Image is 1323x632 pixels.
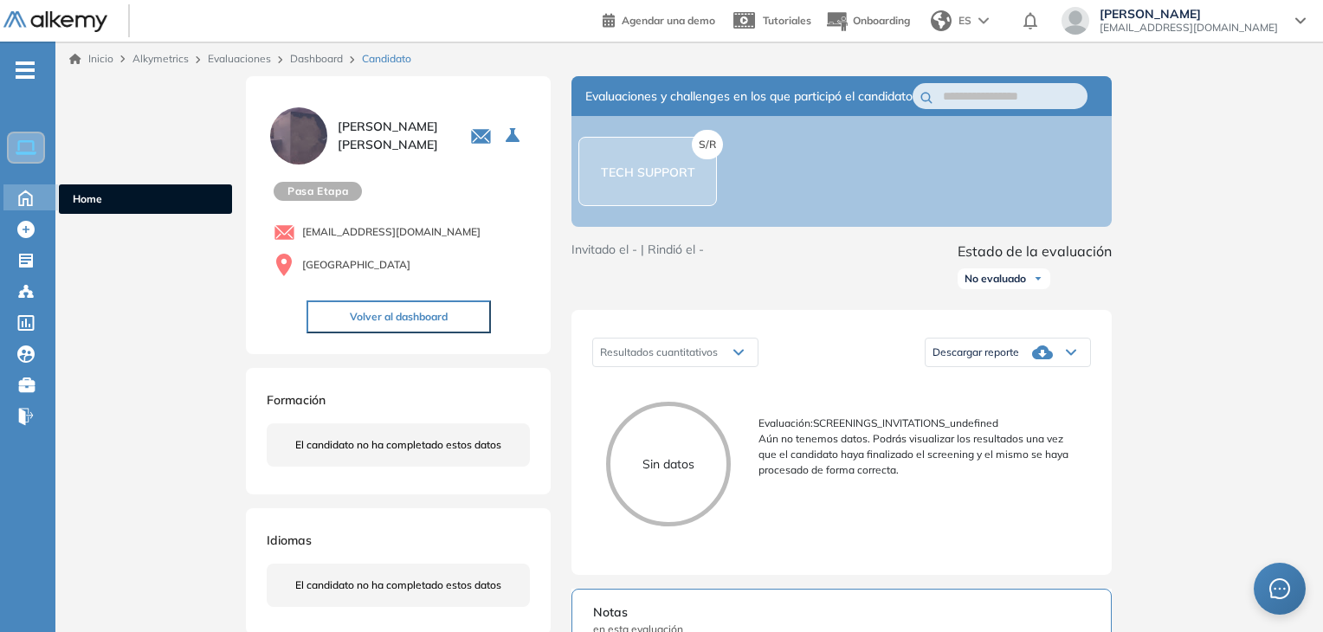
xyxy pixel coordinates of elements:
span: [PERSON_NAME] [PERSON_NAME] [338,118,449,154]
p: Evaluación : SCREENINGS_INVITATIONS_undefined [758,416,1077,431]
img: Logo [3,11,107,33]
i: - [16,68,35,72]
span: Descargar reporte [933,345,1019,359]
span: El candidato no ha completado estos datos [295,577,501,593]
img: world [931,10,952,31]
span: TECH SUPPORT [601,164,695,180]
span: Resultados cuantitativos [600,345,718,358]
span: Agendar una demo [622,14,715,27]
button: Pasa Etapa [274,182,362,200]
span: Onboarding [853,14,910,27]
span: [EMAIL_ADDRESS][DOMAIN_NAME] [1100,21,1278,35]
span: message [1269,578,1290,599]
a: Evaluaciones [208,52,271,65]
span: [PERSON_NAME] [1100,7,1278,21]
img: arrow [978,17,989,24]
p: Sin datos [610,455,726,474]
span: ES [958,13,971,29]
span: Notas [593,603,1090,622]
span: Candidato [362,51,411,67]
span: [EMAIL_ADDRESS][DOMAIN_NAME] [302,224,481,240]
span: No evaluado [965,272,1026,286]
span: [GEOGRAPHIC_DATA] [302,257,410,273]
span: Tutoriales [763,14,811,27]
span: S/R [692,130,723,159]
p: Aún no tenemos datos. Podrás visualizar los resultados una vez que el candidato haya finalizado e... [758,431,1077,478]
span: Alkymetrics [132,52,189,65]
span: Home [73,191,218,207]
button: Onboarding [825,3,910,40]
a: Dashboard [290,52,343,65]
a: Agendar una demo [603,9,715,29]
a: Inicio [69,51,113,67]
span: El candidato no ha completado estos datos [295,437,501,453]
span: Evaluaciones y challenges en los que participó el candidato [585,87,913,106]
span: Idiomas [267,532,312,548]
span: Formación [267,392,326,408]
button: Seleccione la evaluación activa [499,120,530,152]
img: Ícono de flecha [1033,274,1043,284]
span: Invitado el - | Rindió el - [571,241,704,259]
img: PROFILE_MENU_LOGO_USER [267,104,331,168]
button: Volver al dashboard [307,300,491,333]
span: Estado de la evaluación [958,241,1112,261]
